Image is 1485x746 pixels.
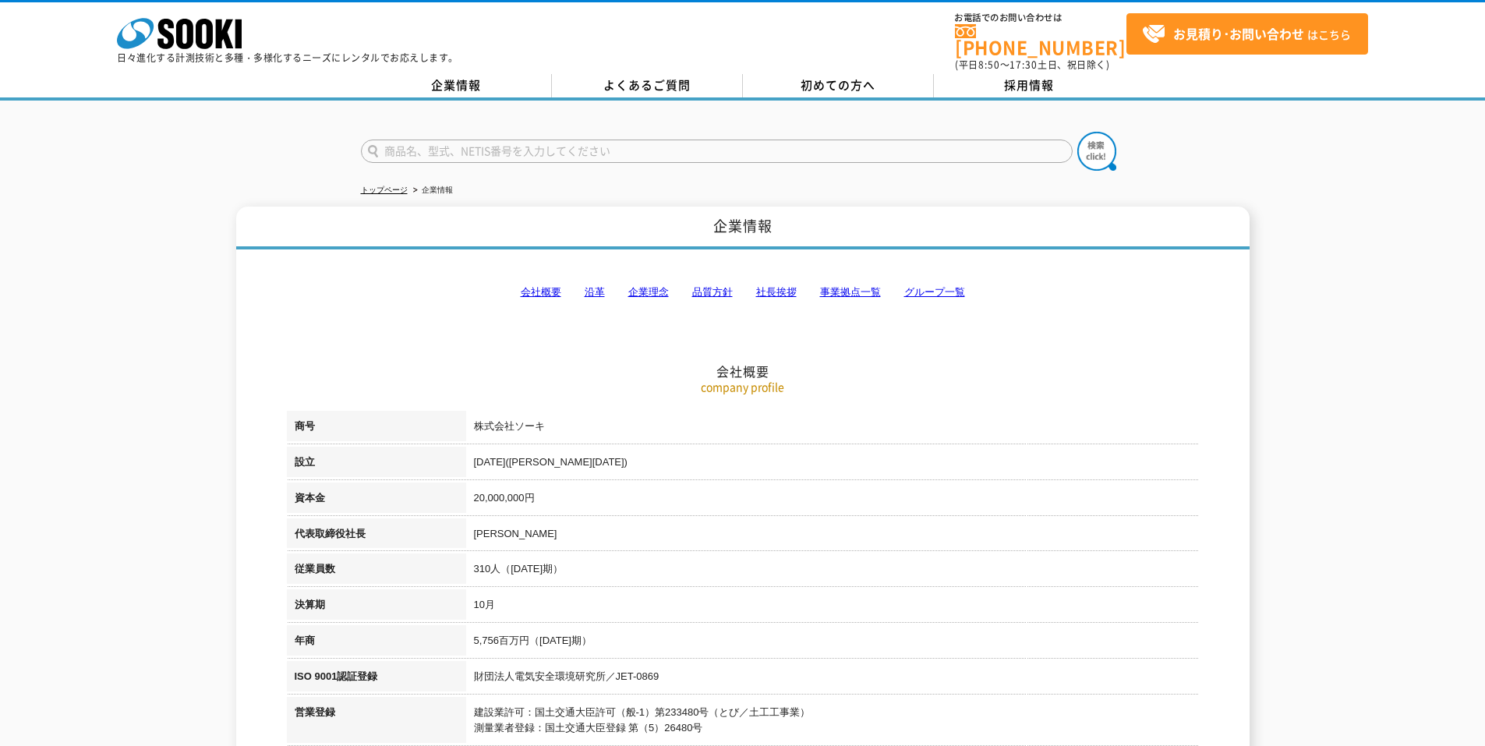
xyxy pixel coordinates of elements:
[287,379,1199,395] p: company profile
[1142,23,1351,46] span: はこちら
[466,483,1199,518] td: 20,000,000円
[466,553,1199,589] td: 310人（[DATE]期）
[955,13,1126,23] span: お電話でのお問い合わせは
[978,58,1000,72] span: 8:50
[466,447,1199,483] td: [DATE]([PERSON_NAME][DATE])
[1009,58,1038,72] span: 17:30
[955,24,1126,56] a: [PHONE_NUMBER]
[466,589,1199,625] td: 10月
[287,518,466,554] th: 代表取締役社長
[801,76,875,94] span: 初めての方へ
[466,661,1199,697] td: 財団法人電気安全環境研究所／JET-0869
[820,286,881,298] a: 事業拠点一覧
[1173,24,1304,43] strong: お見積り･お問い合わせ
[904,286,965,298] a: グループ一覧
[287,207,1199,380] h2: 会社概要
[361,74,552,97] a: 企業情報
[743,74,934,97] a: 初めての方へ
[521,286,561,298] a: 会社概要
[466,411,1199,447] td: 株式会社ソーキ
[410,182,453,199] li: 企業情報
[1126,13,1368,55] a: お見積り･お問い合わせはこちら
[287,553,466,589] th: 従業員数
[361,140,1073,163] input: 商品名、型式、NETIS番号を入力してください
[552,74,743,97] a: よくあるご質問
[466,625,1199,661] td: 5,756百万円（[DATE]期）
[1077,132,1116,171] img: btn_search.png
[585,286,605,298] a: 沿革
[628,286,669,298] a: 企業理念
[756,286,797,298] a: 社長挨拶
[287,661,466,697] th: ISO 9001認証登録
[361,186,408,194] a: トップページ
[692,286,733,298] a: 品質方針
[236,207,1250,249] h1: 企業情報
[955,58,1109,72] span: (平日 ～ 土日、祝日除く)
[287,483,466,518] th: 資本金
[287,447,466,483] th: 設立
[287,589,466,625] th: 決算期
[287,411,466,447] th: 商号
[934,74,1125,97] a: 採用情報
[466,518,1199,554] td: [PERSON_NAME]
[117,53,458,62] p: 日々進化する計測技術と多種・多様化するニーズにレンタルでお応えします。
[287,625,466,661] th: 年商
